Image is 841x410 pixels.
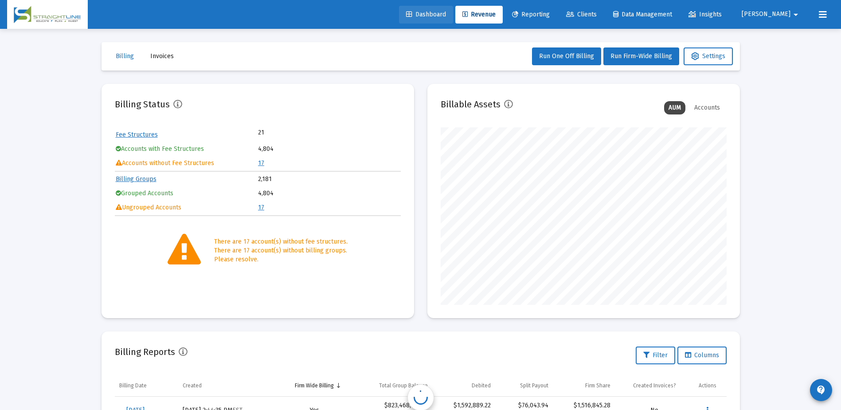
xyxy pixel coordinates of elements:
[353,375,433,396] td: Column Total Group Balance
[664,101,685,114] div: AUM
[613,11,672,18] span: Data Management
[520,382,548,389] div: Split Payout
[585,382,610,389] div: Firm Share
[14,6,81,24] img: Dashboard
[183,382,202,389] div: Created
[109,47,141,65] button: Billing
[557,401,611,410] div: $1,516,845.28
[816,385,826,395] mat-icon: contact_support
[615,375,694,396] td: Column Created Invoices?
[559,6,604,24] a: Clients
[276,375,353,396] td: Column Firm Wide Billing
[685,351,719,359] span: Columns
[258,187,400,200] td: 4,804
[512,11,550,18] span: Reporting
[116,175,156,183] a: Billing Groups
[406,11,446,18] span: Dashboard
[566,11,597,18] span: Clients
[742,11,790,18] span: [PERSON_NAME]
[116,187,258,200] td: Grouped Accounts
[115,97,170,111] h2: Billing Status
[677,347,727,364] button: Columns
[790,6,801,24] mat-icon: arrow_drop_down
[643,351,668,359] span: Filter
[694,375,727,396] td: Column Actions
[295,382,334,389] div: Firm Wide Billing
[636,347,675,364] button: Filter
[115,375,178,396] td: Column Billing Date
[379,382,428,389] div: Total Group Balance
[684,47,733,65] button: Settings
[699,382,716,389] div: Actions
[505,6,557,24] a: Reporting
[399,6,453,24] a: Dashboard
[690,101,724,114] div: Accounts
[495,375,553,396] td: Column Split Payout
[119,382,147,389] div: Billing Date
[214,246,348,255] div: There are 17 account(s) without billing groups.
[116,201,258,214] td: Ungrouped Accounts
[258,128,329,137] td: 21
[150,52,174,60] span: Invoices
[258,159,264,167] a: 17
[633,382,676,389] div: Created Invoices?
[116,157,258,170] td: Accounts without Fee Structures
[441,97,501,111] h2: Billable Assets
[688,11,722,18] span: Insights
[603,47,679,65] button: Run Firm-Wide Billing
[532,47,601,65] button: Run One Off Billing
[432,375,495,396] td: Column Debited
[462,11,496,18] span: Revenue
[115,345,175,359] h2: Billing Reports
[214,255,348,264] div: Please resolve.
[116,142,258,156] td: Accounts with Fee Structures
[691,52,725,60] span: Settings
[116,131,158,138] a: Fee Structures
[681,6,729,24] a: Insights
[731,5,812,23] button: [PERSON_NAME]
[553,375,615,396] td: Column Firm Share
[258,204,264,211] a: 17
[143,47,181,65] button: Invoices
[472,382,491,389] div: Debited
[258,173,400,186] td: 2,181
[606,6,679,24] a: Data Management
[437,401,491,410] div: $1,592,889.22
[539,52,594,60] span: Run One Off Billing
[116,52,134,60] span: Billing
[214,237,348,246] div: There are 17 account(s) without fee structures.
[610,52,672,60] span: Run Firm-Wide Billing
[178,375,276,396] td: Column Created
[258,142,400,156] td: 4,804
[455,6,503,24] a: Revenue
